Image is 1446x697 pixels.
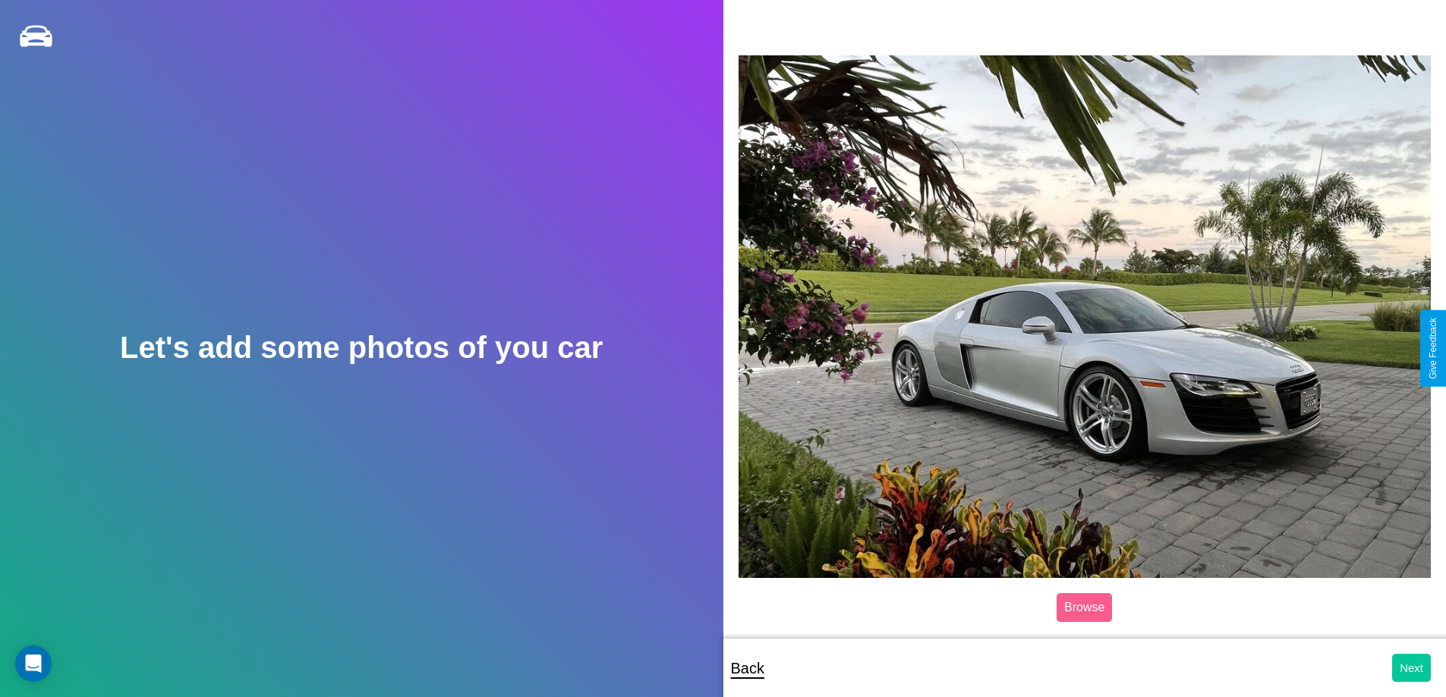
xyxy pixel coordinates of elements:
[731,655,764,682] p: Back
[1428,318,1438,379] div: Give Feedback
[1057,593,1112,622] label: Browse
[739,55,1432,577] img: posted
[1392,654,1431,682] button: Next
[15,645,52,682] div: Open Intercom Messenger
[120,331,603,365] h2: Let's add some photos of you car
